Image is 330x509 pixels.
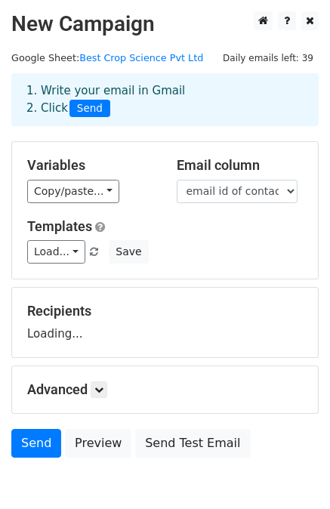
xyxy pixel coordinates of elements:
[27,180,119,203] a: Copy/paste...
[11,429,61,458] a: Send
[27,218,92,234] a: Templates
[69,100,110,118] span: Send
[27,381,303,398] h5: Advanced
[11,52,203,63] small: Google Sheet:
[27,240,85,264] a: Load...
[27,303,303,319] h5: Recipients
[177,157,304,174] h5: Email column
[79,52,203,63] a: Best Crop Science Pvt Ltd
[65,429,131,458] a: Preview
[27,157,154,174] h5: Variables
[217,50,319,66] span: Daily emails left: 39
[27,303,303,342] div: Loading...
[109,240,148,264] button: Save
[135,429,250,458] a: Send Test Email
[11,11,319,37] h2: New Campaign
[15,82,315,117] div: 1. Write your email in Gmail 2. Click
[217,52,319,63] a: Daily emails left: 39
